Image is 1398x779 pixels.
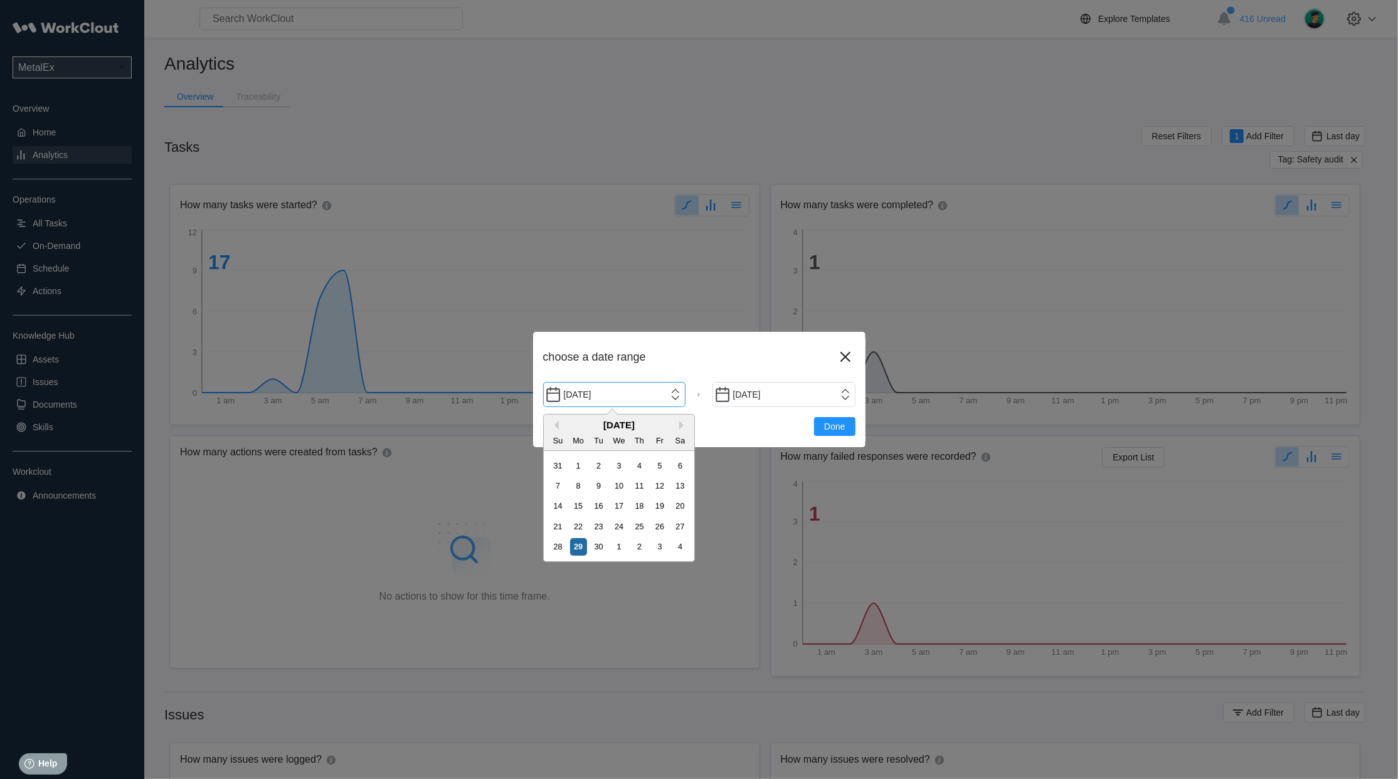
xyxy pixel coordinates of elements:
div: Choose Friday, September 12th, 2025 [651,477,668,494]
div: Choose Sunday, September 14th, 2025 [549,497,566,514]
div: Choose Monday, September 15th, 2025 [570,497,587,514]
button: Previous Month [550,421,559,430]
div: Choose Saturday, September 27th, 2025 [672,518,689,535]
div: Choose Tuesday, September 2nd, 2025 [590,457,607,474]
div: Choose Thursday, October 2nd, 2025 [631,538,648,555]
div: Choose Tuesday, September 9th, 2025 [590,477,607,494]
div: Choose Tuesday, September 16th, 2025 [590,497,607,514]
div: Th [631,432,648,449]
button: Next Month [679,421,688,430]
button: Done [814,417,855,436]
div: Choose Wednesday, September 17th, 2025 [610,497,627,514]
div: Choose Friday, September 5th, 2025 [651,457,668,474]
div: month 2025-09 [548,455,690,557]
div: Choose Saturday, September 20th, 2025 [672,497,689,514]
div: Choose Monday, September 22nd, 2025 [570,518,587,535]
div: Choose Friday, October 3rd, 2025 [651,538,668,555]
div: Choose Sunday, August 31st, 2025 [549,457,566,474]
div: Choose Monday, September 8th, 2025 [570,477,587,494]
div: Choose Wednesday, September 24th, 2025 [610,518,627,535]
input: End Date [712,382,855,407]
div: Choose Monday, September 29th, 2025 [570,538,587,555]
div: Sa [672,432,689,449]
div: Choose Monday, September 1st, 2025 [570,457,587,474]
div: Choose Friday, September 19th, 2025 [651,497,668,514]
div: Fr [651,432,668,449]
div: Choose Saturday, September 13th, 2025 [672,477,689,494]
div: [DATE] [544,420,694,430]
div: Choose Wednesday, September 3rd, 2025 [610,457,627,474]
div: Mo [570,432,587,449]
div: Tu [590,432,607,449]
div: Choose Wednesday, October 1st, 2025 [610,538,627,555]
div: Choose Saturday, October 4th, 2025 [672,538,689,555]
div: Choose Sunday, September 21st, 2025 [549,518,566,535]
span: Done [824,422,845,431]
div: Choose Tuesday, September 30th, 2025 [590,538,607,555]
div: Choose Saturday, September 6th, 2025 [672,457,689,474]
div: Choose Wednesday, September 10th, 2025 [610,477,627,494]
div: We [610,432,627,449]
div: Choose Sunday, September 7th, 2025 [549,477,566,494]
div: Choose Thursday, September 4th, 2025 [631,457,648,474]
input: Start Date [543,382,686,407]
div: Choose Tuesday, September 23rd, 2025 [590,518,607,535]
div: Choose Thursday, September 25th, 2025 [631,518,648,535]
div: Choose Thursday, September 18th, 2025 [631,497,648,514]
div: Choose Thursday, September 11th, 2025 [631,477,648,494]
div: Su [549,432,566,449]
div: Choose Friday, September 26th, 2025 [651,518,668,535]
div: Choose Sunday, September 28th, 2025 [549,538,566,555]
div: choose a date range [543,351,835,364]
